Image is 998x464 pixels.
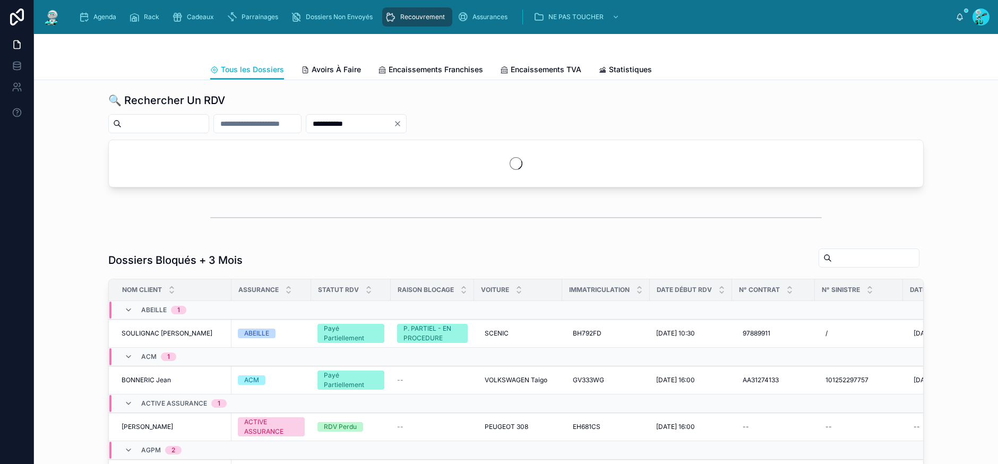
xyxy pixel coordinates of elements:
span: [DATE] 16:00 [656,423,695,431]
a: Cadeaux [169,7,221,27]
a: GV333WG [569,372,643,389]
div: -- [743,423,749,431]
a: Payé Partiellement [317,324,384,343]
a: NE PAS TOUCHER [530,7,625,27]
span: Encaissements Franchises [389,64,483,75]
span: [DATE] 16:00 [656,376,695,384]
span: Statut RDV [318,286,359,294]
a: [DATE] 10:30 [656,329,726,338]
span: Avoirs À Faire [312,64,361,75]
h1: 🔍 Rechercher Un RDV [108,93,225,108]
span: Parrainages [242,13,278,21]
a: ACTIVE ASSURANCE [238,417,305,436]
span: Assurance [238,286,279,294]
a: Dossiers Non Envoyés [288,7,380,27]
span: / [825,329,828,338]
span: Statistiques [609,64,652,75]
div: ABEILLE [244,329,269,338]
div: 1 [167,353,170,361]
span: ACM [141,353,157,361]
span: Nom Client [122,286,162,294]
span: 97889911 [743,329,770,338]
a: / [821,325,897,342]
a: -- [738,418,808,435]
div: -- [825,423,832,431]
span: [DATE] 10:30 [656,329,695,338]
span: EH681CS [573,423,600,431]
a: AA31274133 [738,372,808,389]
span: Encaissements TVA [511,64,581,75]
a: Avoirs À Faire [301,60,361,81]
a: Agenda [75,7,124,27]
a: Tous les Dossiers [210,60,284,80]
div: -- [914,423,920,431]
span: AA31274133 [743,376,779,384]
span: BONNERIC Jean [122,376,171,384]
span: -- [397,376,403,384]
h1: Dossiers Bloqués + 3 Mois [108,253,243,268]
span: AGPM [141,446,161,454]
div: 1 [177,306,180,314]
a: [DATE] 16:00 [656,376,726,384]
a: Payé Partiellement [317,371,384,390]
span: SCENIC [485,329,509,338]
div: Payé Partiellement [324,371,378,390]
a: 97889911 [738,325,808,342]
div: ACTIVE ASSURANCE [244,417,298,436]
a: VOLKSWAGEN Taigo [480,372,556,389]
span: VOLKSWAGEN Taigo [485,376,547,384]
div: 1 [218,399,220,408]
span: Raison Blocage [398,286,454,294]
span: Voiture [481,286,509,294]
span: -- [397,423,403,431]
a: PEUGEOT 308 [480,418,556,435]
a: BH792FD [569,325,643,342]
a: EH681CS [569,418,643,435]
div: 2 [171,446,175,454]
span: Rack [144,13,159,21]
button: Clear [393,119,406,128]
a: SCENIC [480,325,556,342]
a: [PERSON_NAME] [122,423,225,431]
a: [DATE] 16:00 [656,423,726,431]
span: Agenda [93,13,116,21]
span: 101252297757 [825,376,868,384]
a: [DATE] [909,372,976,389]
span: Dossiers Non Envoyés [306,13,373,21]
a: Assurances [454,7,515,27]
a: RDV Perdu [317,422,384,432]
span: Immatriculation [569,286,630,294]
a: Parrainages [223,7,286,27]
div: scrollable content [70,5,956,29]
span: BH792FD [573,329,601,338]
a: Statistiques [598,60,652,81]
div: P. PARTIEL - EN PROCEDURE [403,324,461,343]
span: NE PAS TOUCHER [548,13,604,21]
a: [DATE] [909,325,976,342]
span: ACTIVE ASSURANCE [141,399,207,408]
a: Rack [126,7,167,27]
span: N° Sinistre [822,286,860,294]
span: Cadeaux [187,13,214,21]
a: SOULIGNAC [PERSON_NAME] [122,329,225,338]
span: ABEILLE [141,306,167,314]
a: Encaissements TVA [500,60,581,81]
a: Encaissements Franchises [378,60,483,81]
span: [DATE] [914,376,934,384]
div: Payé Partiellement [324,324,378,343]
img: App logo [42,8,62,25]
a: BONNERIC Jean [122,376,225,384]
a: -- [397,376,468,384]
span: Date Début RDV [657,286,712,294]
span: Tous les Dossiers [221,64,284,75]
span: [PERSON_NAME] [122,423,173,431]
span: PEUGEOT 308 [485,423,528,431]
span: Date Sinistre [910,286,957,294]
a: ABEILLE [238,329,305,338]
span: [DATE] [914,329,934,338]
span: GV333WG [573,376,604,384]
a: -- [909,418,976,435]
span: Assurances [472,13,507,21]
span: N° Contrat [739,286,780,294]
a: Recouvrement [382,7,452,27]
